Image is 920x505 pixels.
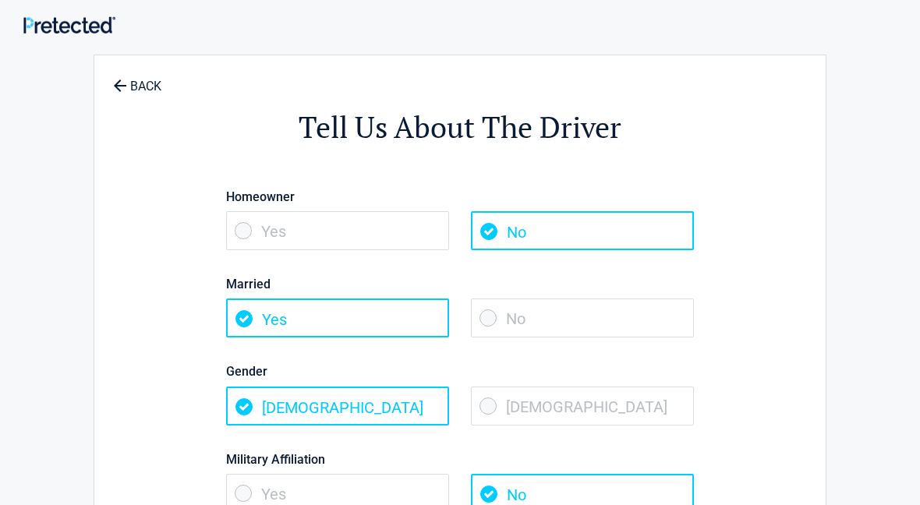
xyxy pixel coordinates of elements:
[471,211,694,250] span: No
[226,361,694,382] label: Gender
[226,298,449,337] span: Yes
[226,211,449,250] span: Yes
[226,186,694,207] label: Homeowner
[180,108,740,147] h2: Tell Us About The Driver
[226,387,449,426] span: [DEMOGRAPHIC_DATA]
[23,16,115,33] img: Main Logo
[226,449,694,470] label: Military Affiliation
[471,387,694,426] span: [DEMOGRAPHIC_DATA]
[471,298,694,337] span: No
[226,274,694,295] label: Married
[110,65,165,93] a: BACK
